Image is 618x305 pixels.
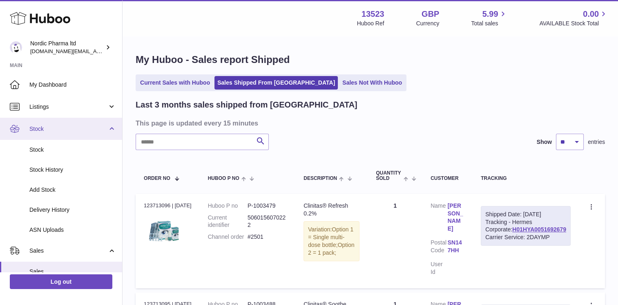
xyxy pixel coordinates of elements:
a: 5.99 Total sales [471,9,507,27]
div: Shipped Date: [DATE] [485,211,566,218]
span: Stock History [29,166,116,174]
a: SN14 7HH [448,239,464,254]
img: accounts.uk@nordicpharma.com [10,41,22,54]
h1: My Huboo - Sales report Shipped [136,53,605,66]
div: Carrier Service: 2DAYMP [485,233,566,241]
a: H01HYA0051692679 [512,226,566,233]
strong: GBP [422,9,439,20]
dt: Huboo P no [208,202,248,210]
dt: Name [431,202,447,235]
a: 0.00 AVAILABLE Stock Total [539,9,608,27]
span: Option 1 = Single multi-dose bottle; [308,226,353,248]
dt: Current identifier [208,214,248,229]
span: Stock [29,125,107,133]
dd: #2501 [248,233,287,241]
span: 5.99 [482,9,498,20]
dd: P-1003479 [248,202,287,210]
div: Clinitas® Refresh 0.2% [303,202,359,218]
span: Order No [144,176,170,181]
div: Customer [431,176,464,181]
span: Stock [29,146,116,154]
div: Currency [416,20,440,27]
span: Sales [29,247,107,255]
a: Sales Shipped From [GEOGRAPHIC_DATA] [214,76,338,90]
span: Quantity Sold [376,170,401,181]
div: 123713096 | [DATE] [144,202,192,209]
span: Add Stock [29,186,116,194]
span: Huboo P no [208,176,239,181]
div: Variation: [303,221,359,261]
a: Current Sales with Huboo [137,76,213,90]
span: 0.00 [583,9,599,20]
span: My Dashboard [29,81,116,89]
dt: Postal Code [431,239,447,256]
div: Nordic Pharma ltd [30,40,104,55]
div: Tracking [481,176,571,181]
img: 3_8572f3d3-b857-4dd9-bb2d-50b370ffe630.png [144,212,185,253]
div: Tracking - Hermes Corporate: [481,206,571,246]
label: Show [537,138,552,146]
div: Huboo Ref [357,20,384,27]
a: Sales Not With Huboo [339,76,405,90]
a: [PERSON_NAME] [448,202,464,233]
h2: Last 3 months sales shipped from [GEOGRAPHIC_DATA] [136,99,357,110]
strong: 13523 [361,9,384,20]
a: Log out [10,274,112,289]
dt: User Id [431,260,447,276]
dt: Channel order [208,233,248,241]
dd: 5060156070222 [248,214,287,229]
span: [DOMAIN_NAME][EMAIL_ADDRESS][DOMAIN_NAME] [30,48,163,54]
span: Delivery History [29,206,116,214]
span: Total sales [471,20,507,27]
span: Listings [29,103,107,111]
span: Description [303,176,337,181]
span: Sales [29,268,116,276]
span: ASN Uploads [29,226,116,234]
span: AVAILABLE Stock Total [539,20,608,27]
h3: This page is updated every 15 minutes [136,119,603,128]
td: 1 [368,194,422,288]
span: entries [588,138,605,146]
